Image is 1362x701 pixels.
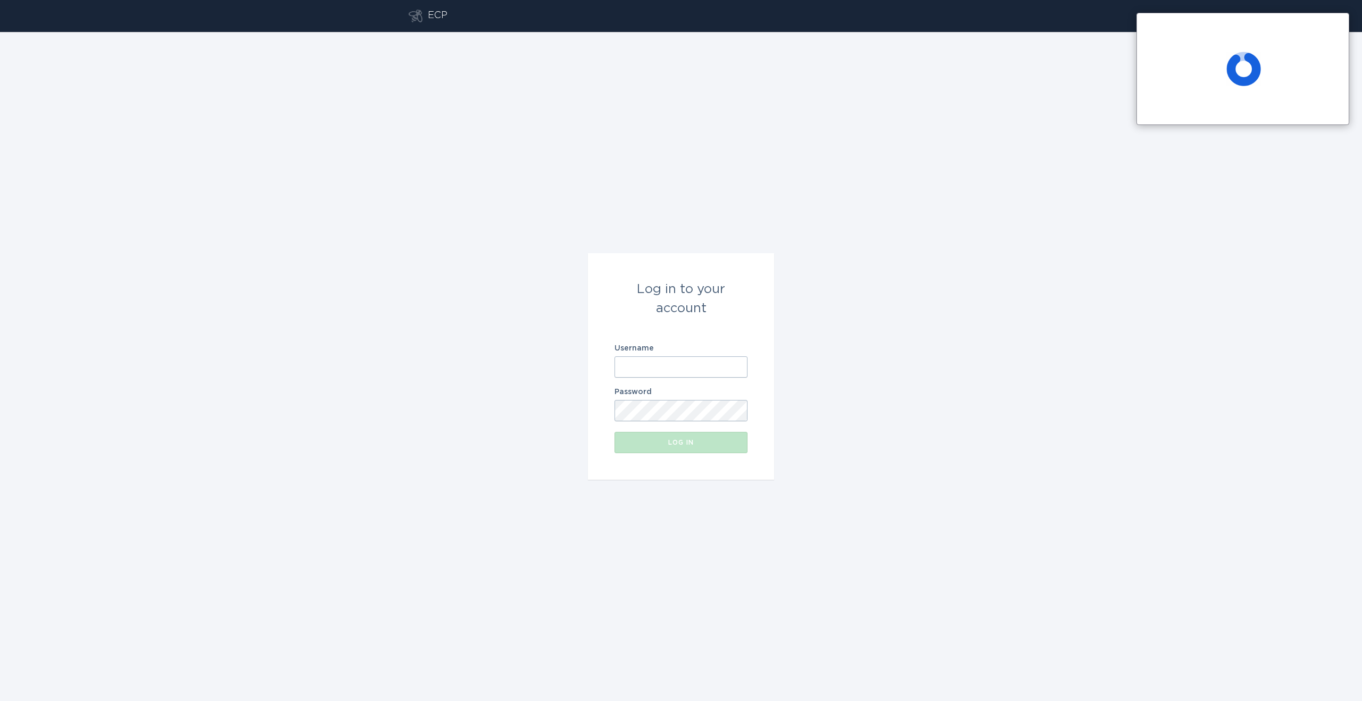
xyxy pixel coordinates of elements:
div: ECP [428,10,447,22]
label: Username [614,345,748,352]
span: Loading [1226,52,1261,86]
button: Log in [614,432,748,453]
button: Go to dashboard [409,10,422,22]
div: Log in to your account [614,280,748,318]
div: Log in [620,439,742,446]
label: Password [614,388,748,396]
